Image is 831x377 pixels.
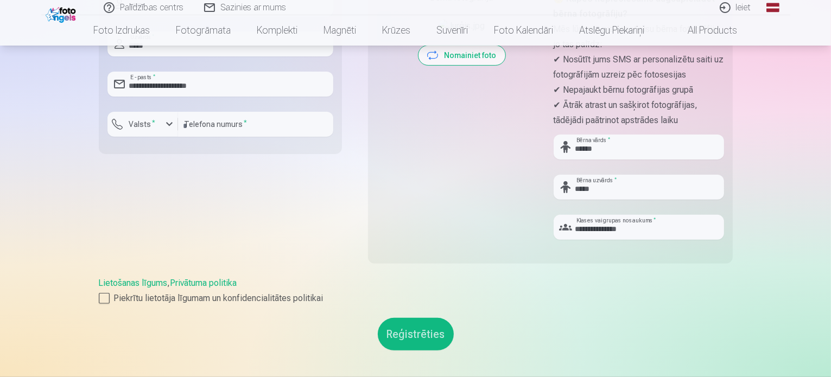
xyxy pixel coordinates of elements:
a: Komplekti [244,15,311,46]
label: Piekrītu lietotāja līgumam un konfidencialitātes politikai [99,292,733,305]
p: ✔ Ātrāk atrast un sašķirot fotogrāfijas, tādējādi paātrinot apstrādes laiku [554,98,724,128]
a: Suvenīri [424,15,481,46]
label: Valsts [125,119,160,130]
div: , [99,277,733,305]
a: Privātuma politika [170,278,237,288]
a: Atslēgu piekariņi [567,15,658,46]
p: ✔ Nepajaukt bērnu fotogrāfijas grupā [554,82,724,98]
button: Nomainiet foto [418,46,505,65]
a: Foto kalendāri [481,15,567,46]
a: Lietošanas līgums [99,278,168,288]
a: Magnēti [311,15,370,46]
button: Reģistrēties [378,318,454,350]
a: Foto izdrukas [81,15,163,46]
a: Fotogrāmata [163,15,244,46]
img: /fa1 [46,4,79,23]
a: All products [658,15,751,46]
button: Valsts* [107,112,178,137]
a: Krūzes [370,15,424,46]
p: ✔ Nosūtīt jums SMS ar personalizētu saiti uz fotogrāfijām uzreiz pēc fotosesijas [554,52,724,82]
